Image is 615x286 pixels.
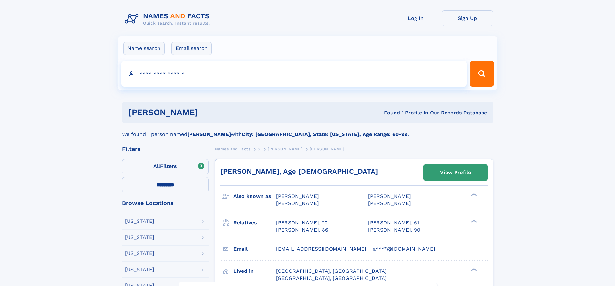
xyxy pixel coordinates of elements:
[233,217,276,228] h3: Relatives
[233,191,276,202] h3: Also known as
[469,193,477,197] div: ❯
[128,108,291,116] h1: [PERSON_NAME]
[276,246,366,252] span: [EMAIL_ADDRESS][DOMAIN_NAME]
[233,243,276,254] h3: Email
[268,145,302,153] a: [PERSON_NAME]
[242,131,408,137] b: City: [GEOGRAPHIC_DATA], State: [US_STATE], Age Range: 60-99
[276,226,328,233] a: [PERSON_NAME], 86
[123,42,165,55] label: Name search
[122,10,215,28] img: Logo Names and Facts
[368,226,420,233] a: [PERSON_NAME], 90
[153,163,160,169] span: All
[469,267,477,271] div: ❯
[424,165,487,180] a: View Profile
[368,193,411,199] span: [PERSON_NAME]
[187,131,231,137] b: [PERSON_NAME]
[276,219,328,226] a: [PERSON_NAME], 70
[122,200,209,206] div: Browse Locations
[442,10,493,26] a: Sign Up
[268,147,302,151] span: [PERSON_NAME]
[122,146,209,152] div: Filters
[258,145,261,153] a: S
[220,167,378,175] a: [PERSON_NAME], Age [DEMOGRAPHIC_DATA]
[390,10,442,26] a: Log In
[276,275,387,281] span: [GEOGRAPHIC_DATA], [GEOGRAPHIC_DATA]
[125,267,154,272] div: [US_STATE]
[215,145,251,153] a: Names and Facts
[276,193,319,199] span: [PERSON_NAME]
[291,109,487,116] div: Found 1 Profile In Our Records Database
[368,219,419,226] a: [PERSON_NAME], 61
[310,147,344,151] span: [PERSON_NAME]
[125,219,154,224] div: [US_STATE]
[122,159,209,174] label: Filters
[276,200,319,206] span: [PERSON_NAME]
[469,219,477,223] div: ❯
[125,251,154,256] div: [US_STATE]
[470,61,494,87] button: Search Button
[258,147,261,151] span: S
[122,123,493,138] div: We found 1 person named with .
[121,61,467,87] input: search input
[440,165,471,180] div: View Profile
[171,42,212,55] label: Email search
[368,200,411,206] span: [PERSON_NAME]
[233,266,276,277] h3: Lived in
[125,235,154,240] div: [US_STATE]
[276,268,387,274] span: [GEOGRAPHIC_DATA], [GEOGRAPHIC_DATA]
